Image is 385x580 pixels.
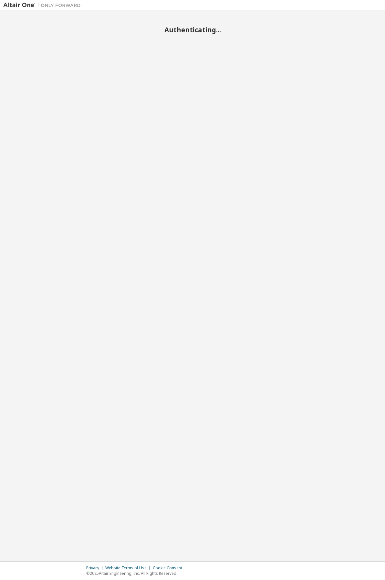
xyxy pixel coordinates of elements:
h2: Authenticating... [3,26,382,34]
p: © 2025 Altair Engineering, Inc. All Rights Reserved. [86,571,186,576]
img: Altair One [3,2,84,8]
div: Cookie Consent [153,565,186,571]
div: Privacy [86,565,105,571]
div: Website Terms of Use [105,565,153,571]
